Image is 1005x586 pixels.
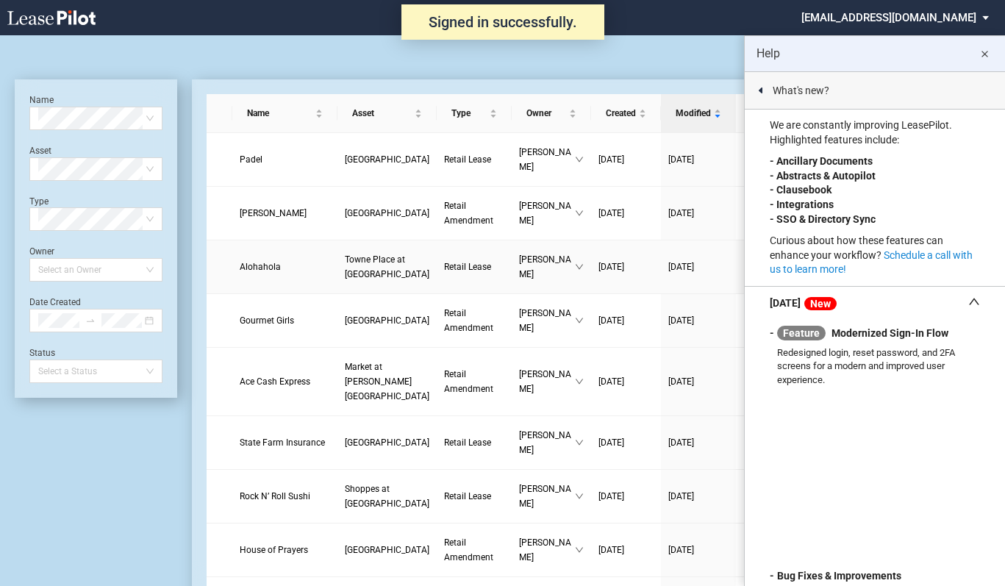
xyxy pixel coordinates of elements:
[575,155,584,164] span: down
[240,315,294,326] span: Gourmet Girls
[575,209,584,218] span: down
[598,374,654,389] a: [DATE]
[401,4,604,40] div: Signed in successfully.
[29,146,51,156] label: Asset
[247,106,312,121] span: Name
[668,374,729,389] a: [DATE]
[668,545,694,555] span: [DATE]
[575,262,584,271] span: down
[352,106,412,121] span: Asset
[668,543,729,557] a: [DATE]
[598,208,624,218] span: [DATE]
[29,196,49,207] label: Type
[591,94,661,133] th: Created
[240,543,330,557] a: House of Prayers
[598,152,654,167] a: [DATE]
[29,297,81,307] label: Date Created
[345,154,429,165] span: Commerce Centre
[598,313,654,328] a: [DATE]
[240,260,330,274] a: Alohahola
[444,201,493,226] span: Retail Amendment
[240,154,262,165] span: Padel
[668,376,694,387] span: [DATE]
[444,491,491,501] span: Retail Lease
[240,437,325,448] span: State Farm Insurance
[345,362,429,401] span: Market at Opitz Crossing
[575,492,584,501] span: down
[444,262,491,272] span: Retail Lease
[240,491,310,501] span: Rock N’ Roll Sushi
[519,145,575,174] span: [PERSON_NAME]
[240,208,307,218] span: Papa Johns
[598,435,654,450] a: [DATE]
[598,489,654,504] a: [DATE]
[240,313,330,328] a: Gourmet Girls
[240,374,330,389] a: Ace Cash Express
[240,545,308,555] span: House of Prayers
[598,543,654,557] a: [DATE]
[85,315,96,326] span: swap-right
[444,260,504,274] a: Retail Lease
[29,95,54,105] label: Name
[668,262,694,272] span: [DATE]
[598,260,654,274] a: [DATE]
[345,315,429,326] span: Dumbarton Square
[444,367,504,396] a: Retail Amendment
[29,348,55,358] label: Status
[598,437,624,448] span: [DATE]
[345,313,429,328] a: [GEOGRAPHIC_DATA]
[736,94,807,133] th: Version
[668,260,729,274] a: [DATE]
[345,208,429,218] span: Cherryvale Plaza
[345,435,429,450] a: [GEOGRAPHIC_DATA]
[519,482,575,511] span: [PERSON_NAME]
[345,484,429,509] span: Shoppes at Belvedere
[444,152,504,167] a: Retail Lease
[598,491,624,501] span: [DATE]
[29,246,54,257] label: Owner
[444,489,504,504] a: Retail Lease
[598,376,624,387] span: [DATE]
[668,208,694,218] span: [DATE]
[444,369,493,394] span: Retail Amendment
[345,545,429,555] span: Northwest Plaza
[232,94,337,133] th: Name
[345,543,429,557] a: [GEOGRAPHIC_DATA]
[345,252,429,282] a: Towne Place at [GEOGRAPHIC_DATA]
[345,482,429,511] a: Shoppes at [GEOGRAPHIC_DATA]
[345,152,429,167] a: [GEOGRAPHIC_DATA]
[345,254,429,279] span: Towne Place at Greenbrier
[519,199,575,228] span: [PERSON_NAME]
[519,306,575,335] span: [PERSON_NAME]
[575,438,584,447] span: down
[598,154,624,165] span: [DATE]
[668,437,694,448] span: [DATE]
[668,154,694,165] span: [DATE]
[668,489,729,504] a: [DATE]
[345,360,429,404] a: Market at [PERSON_NAME][GEOGRAPHIC_DATA]
[451,106,487,121] span: Type
[345,437,429,448] span: Commerce Centre
[661,94,736,133] th: Modified
[240,152,330,167] a: Padel
[668,152,729,167] a: [DATE]
[668,315,694,326] span: [DATE]
[437,94,512,133] th: Type
[519,535,575,565] span: [PERSON_NAME]
[240,376,310,387] span: Ace Cash Express
[240,435,330,450] a: State Farm Insurance
[519,367,575,396] span: [PERSON_NAME]
[337,94,437,133] th: Asset
[444,437,491,448] span: Retail Lease
[444,308,493,333] span: Retail Amendment
[598,545,624,555] span: [DATE]
[526,106,566,121] span: Owner
[240,262,281,272] span: Alohahola
[668,435,729,450] a: [DATE]
[240,206,330,221] a: [PERSON_NAME]
[345,206,429,221] a: [GEOGRAPHIC_DATA]
[444,199,504,228] a: Retail Amendment
[575,546,584,554] span: down
[444,154,491,165] span: Retail Lease
[575,316,584,325] span: down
